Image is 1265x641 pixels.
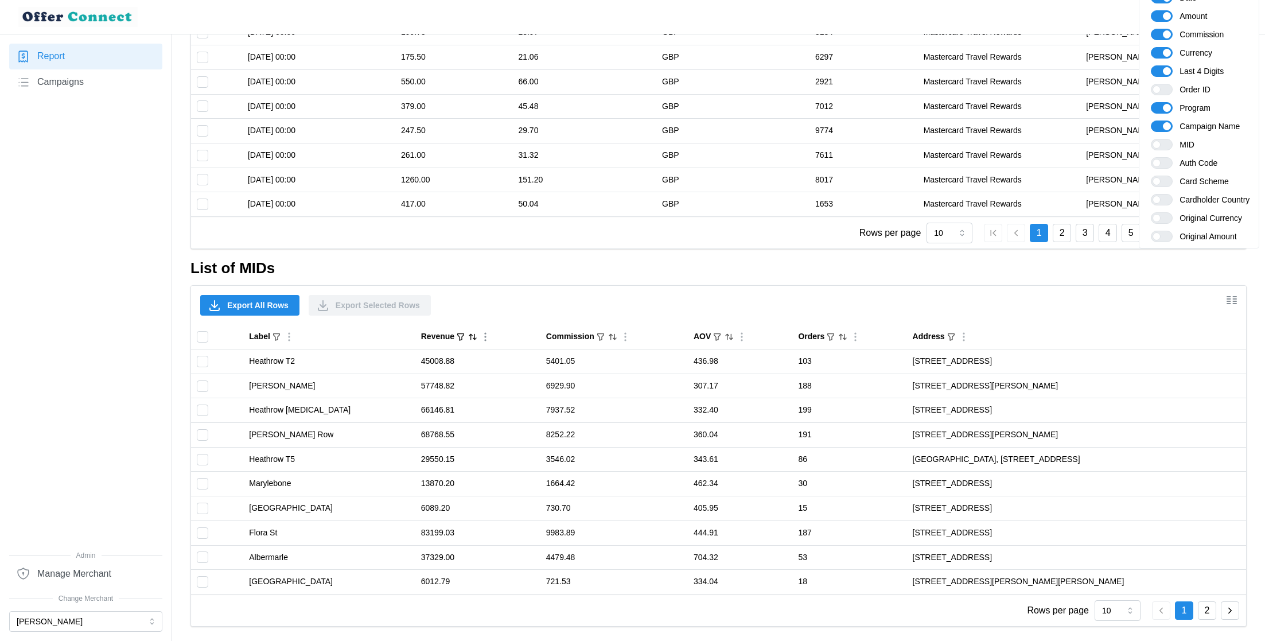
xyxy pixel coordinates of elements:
[798,331,824,343] div: Orders
[197,100,208,112] input: Toggle select row
[1080,69,1246,94] td: [PERSON_NAME]
[512,192,656,216] td: 50.04
[859,226,921,240] p: Rows per page
[792,447,906,472] td: 86
[656,69,809,94] td: GBP
[395,119,512,143] td: 247.50
[395,143,512,168] td: 261.00
[512,143,656,168] td: 31.32
[415,496,540,521] td: 6089.20
[688,545,793,570] td: 704.32
[809,143,918,168] td: 7611
[540,472,688,496] td: 1664.42
[197,503,208,514] input: Toggle select row
[243,349,415,374] td: Heathrow T2
[1173,102,1210,114] span: Program
[415,447,540,472] td: 29550.15
[688,374,793,398] td: 307.17
[197,174,208,185] input: Toggle select row
[540,570,688,594] td: 721.53
[242,168,395,192] td: [DATE] 00:00
[724,332,734,342] button: Sort by AOV descending
[619,331,632,343] button: Column Actions
[243,423,415,448] td: [PERSON_NAME] Row
[1173,10,1207,22] span: Amount
[792,423,906,448] td: 191
[9,611,162,632] button: [PERSON_NAME]
[656,168,809,192] td: GBP
[918,143,1081,168] td: Mastercard Travel Rewards
[792,472,906,496] td: 30
[1173,47,1212,59] span: Currency
[1173,29,1224,40] span: Commission
[907,374,1246,398] td: [STREET_ADDRESS][PERSON_NAME]
[1030,224,1048,242] button: 1
[809,192,918,216] td: 1653
[1175,601,1193,620] button: 1
[242,94,395,119] td: [DATE] 00:00
[479,331,492,343] button: Column Actions
[512,69,656,94] td: 66.00
[415,545,540,570] td: 37329.00
[197,527,208,539] input: Toggle select row
[468,332,478,342] button: Sort by Revenue descending
[1173,212,1242,224] span: Original Currency
[913,331,945,343] div: Address
[540,374,688,398] td: 6929.90
[197,331,208,343] input: Toggle select all
[688,472,793,496] td: 462.34
[809,119,918,143] td: 9774
[809,69,918,94] td: 2921
[243,496,415,521] td: [GEOGRAPHIC_DATA]
[197,380,208,392] input: Toggle select row
[918,192,1081,216] td: Mastercard Travel Rewards
[197,76,208,88] input: Toggle select row
[197,150,208,161] input: Toggle select row
[918,168,1081,192] td: Mastercard Travel Rewards
[415,423,540,448] td: 68768.55
[1099,224,1117,242] button: 4
[1076,224,1094,242] button: 3
[512,94,656,119] td: 45.48
[540,398,688,423] td: 7937.52
[512,45,656,70] td: 21.06
[9,550,162,561] span: Admin
[688,423,793,448] td: 360.04
[792,349,906,374] td: 103
[540,349,688,374] td: 5401.05
[694,331,711,343] div: AOV
[540,496,688,521] td: 730.70
[242,119,395,143] td: [DATE] 00:00
[395,45,512,70] td: 175.50
[197,429,208,441] input: Toggle select row
[656,143,809,168] td: GBP
[1080,119,1246,143] td: [PERSON_NAME]
[540,520,688,545] td: 9983.89
[249,331,270,343] div: Label
[197,125,208,137] input: Toggle select row
[197,551,208,563] input: Toggle select row
[792,398,906,423] td: 199
[1173,194,1250,205] span: Cardholder Country
[512,119,656,143] td: 29.70
[608,332,618,342] button: Sort by Commission descending
[421,331,454,343] div: Revenue
[197,454,208,465] input: Toggle select row
[395,168,512,192] td: 1260.00
[283,331,295,343] button: Column Actions
[243,520,415,545] td: Flora St
[540,545,688,570] td: 4479.48
[656,119,809,143] td: GBP
[688,520,793,545] td: 444.91
[1173,65,1224,77] span: Last 4 Digits
[918,119,1081,143] td: Mastercard Travel Rewards
[1080,45,1246,70] td: [PERSON_NAME]
[792,545,906,570] td: 53
[688,349,793,374] td: 436.98
[242,192,395,216] td: [DATE] 00:00
[37,75,84,90] span: Campaigns
[197,478,208,490] input: Toggle select row
[838,332,848,342] button: Sort by Orders descending
[656,45,809,70] td: GBP
[37,567,111,581] span: Manage Merchant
